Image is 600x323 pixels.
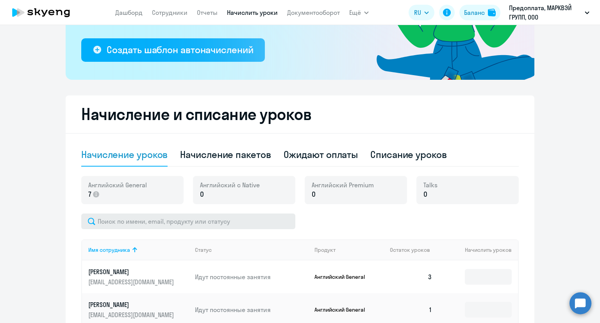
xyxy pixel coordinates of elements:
span: RU [414,8,421,17]
span: 7 [88,189,91,199]
div: Начисление пакетов [180,148,271,161]
div: Начисление уроков [81,148,168,161]
h2: Начисление и списание уроков [81,105,519,124]
p: Предоплата, МАРКВЭЙ ГРУПП, ООО [509,3,582,22]
span: 0 [312,189,316,199]
img: balance [488,9,496,16]
div: Статус [195,246,212,253]
span: Английский с Native [200,181,260,189]
button: RU [409,5,434,20]
div: Продукт [314,246,384,253]
p: [EMAIL_ADDRESS][DOMAIN_NAME] [88,278,176,286]
div: Ожидают оплаты [284,148,358,161]
div: Баланс [464,8,485,17]
a: [PERSON_NAME][EMAIL_ADDRESS][DOMAIN_NAME] [88,267,189,286]
p: Идут постоянные занятия [195,273,308,281]
div: Продукт [314,246,336,253]
a: Начислить уроки [227,9,278,16]
p: Английский General [314,306,373,313]
a: [PERSON_NAME][EMAIL_ADDRESS][DOMAIN_NAME] [88,300,189,319]
th: Начислить уроков [438,239,518,260]
span: Остаток уроков [390,246,430,253]
div: Статус [195,246,308,253]
button: Балансbalance [459,5,500,20]
button: Предоплата, МАРКВЭЙ ГРУПП, ООО [505,3,593,22]
a: Документооборот [287,9,340,16]
span: Английский Premium [312,181,374,189]
td: 3 [384,260,438,293]
a: Отчеты [197,9,218,16]
button: Создать шаблон автоначислений [81,38,265,62]
p: [PERSON_NAME] [88,267,176,276]
span: Английский General [88,181,147,189]
div: Создать шаблон автоначислений [107,43,253,56]
span: 0 [200,189,204,199]
p: [EMAIL_ADDRESS][DOMAIN_NAME] [88,310,176,319]
div: Имя сотрудника [88,246,130,253]
input: Поиск по имени, email, продукту или статусу [81,214,295,229]
div: Списание уроков [370,148,447,161]
p: Идут постоянные занятия [195,305,308,314]
p: Английский General [314,273,373,280]
div: Остаток уроков [390,246,438,253]
span: Ещё [349,8,361,17]
span: Talks [423,181,437,189]
p: [PERSON_NAME] [88,300,176,309]
a: Дашборд [115,9,143,16]
button: Ещё [349,5,369,20]
div: Имя сотрудника [88,246,189,253]
span: 0 [423,189,427,199]
a: Сотрудники [152,9,187,16]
